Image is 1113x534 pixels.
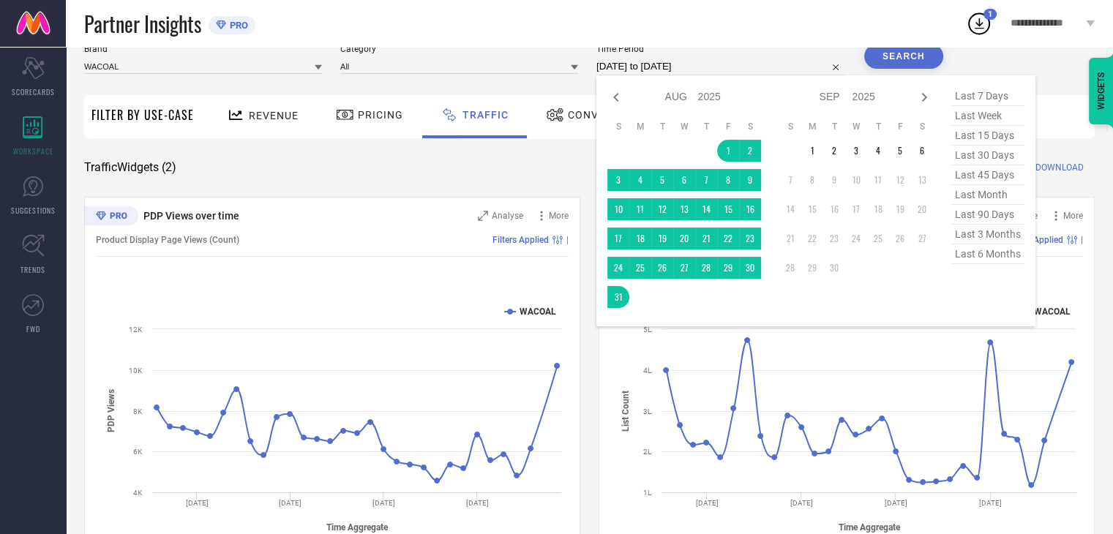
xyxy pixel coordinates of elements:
div: Open download list [966,10,992,37]
th: Tuesday [823,121,845,132]
td: Thu Aug 28 2025 [695,257,717,279]
td: Thu Sep 04 2025 [867,140,889,162]
td: Sat Sep 20 2025 [911,198,933,220]
th: Thursday [867,121,889,132]
th: Wednesday [673,121,695,132]
td: Wed Aug 20 2025 [673,227,695,249]
td: Mon Aug 04 2025 [629,169,651,191]
span: Conversion [568,109,639,121]
span: | [566,235,569,245]
text: 4K [133,489,143,497]
th: Thursday [695,121,717,132]
text: 8K [133,407,143,415]
td: Tue Aug 05 2025 [651,169,673,191]
text: 5L [643,326,652,334]
td: Mon Sep 22 2025 [801,227,823,249]
span: Revenue [249,110,299,121]
tspan: List Count [621,390,631,431]
td: Tue Sep 02 2025 [823,140,845,162]
td: Fri Aug 29 2025 [717,257,739,279]
span: More [1063,211,1083,221]
td: Thu Sep 11 2025 [867,169,889,191]
td: Fri Aug 22 2025 [717,227,739,249]
td: Sat Sep 06 2025 [911,140,933,162]
text: [DATE] [885,499,907,507]
td: Wed Sep 24 2025 [845,227,867,249]
span: Pricing [358,109,403,121]
td: Sat Aug 16 2025 [739,198,761,220]
tspan: PDP Views [106,389,116,432]
td: Thu Sep 25 2025 [867,227,889,249]
span: PDP Views over time [143,210,239,222]
td: Sat Aug 23 2025 [739,227,761,249]
th: Saturday [739,121,761,132]
span: last month [951,185,1024,205]
span: Brand [84,44,322,54]
text: WACOAL [1034,307,1071,317]
th: Friday [889,121,911,132]
td: Wed Sep 10 2025 [845,169,867,191]
div: Previous month [607,89,625,106]
td: Mon Sep 15 2025 [801,198,823,220]
td: Tue Sep 16 2025 [823,198,845,220]
td: Sat Sep 27 2025 [911,227,933,249]
td: Sun Aug 17 2025 [607,227,629,249]
td: Wed Aug 06 2025 [673,169,695,191]
th: Wednesday [845,121,867,132]
text: 3L [643,407,652,415]
span: Time Period [596,44,846,54]
span: Traffic [462,109,509,121]
td: Thu Sep 18 2025 [867,198,889,220]
td: Tue Sep 23 2025 [823,227,845,249]
td: Tue Sep 30 2025 [823,257,845,279]
td: Fri Aug 15 2025 [717,198,739,220]
span: last 90 days [951,205,1024,225]
td: Tue Aug 19 2025 [651,227,673,249]
span: last 6 months [951,244,1024,264]
td: Sat Aug 02 2025 [739,140,761,162]
span: TRENDS [20,264,45,275]
th: Sunday [607,121,629,132]
tspan: Time Aggregate [839,522,901,533]
span: last week [951,106,1024,126]
span: last 45 days [951,165,1024,185]
span: Analyse [492,211,523,221]
th: Monday [801,121,823,132]
span: last 3 months [951,225,1024,244]
td: Fri Sep 05 2025 [889,140,911,162]
td: Sun Sep 21 2025 [779,227,801,249]
td: Sun Aug 24 2025 [607,257,629,279]
span: Traffic Widgets ( 2 ) [84,160,176,175]
td: Fri Aug 08 2025 [717,169,739,191]
td: Mon Aug 11 2025 [629,198,651,220]
th: Monday [629,121,651,132]
text: [DATE] [186,499,209,507]
th: Saturday [911,121,933,132]
td: Sun Aug 03 2025 [607,169,629,191]
td: Fri Aug 01 2025 [717,140,739,162]
td: Wed Sep 03 2025 [845,140,867,162]
td: Mon Sep 08 2025 [801,169,823,191]
td: Tue Aug 12 2025 [651,198,673,220]
td: Mon Sep 01 2025 [801,140,823,162]
input: Select time period [596,58,846,75]
td: Wed Aug 13 2025 [673,198,695,220]
text: 12K [129,326,143,334]
td: Fri Sep 12 2025 [889,169,911,191]
th: Sunday [779,121,801,132]
td: Sun Sep 28 2025 [779,257,801,279]
td: Sat Aug 30 2025 [739,257,761,279]
span: last 15 days [951,126,1024,146]
text: [DATE] [279,499,301,507]
td: Tue Aug 26 2025 [651,257,673,279]
text: WACOAL [520,307,556,317]
text: 10K [129,366,143,375]
td: Sat Aug 09 2025 [739,169,761,191]
button: Search [864,44,943,69]
span: Filter By Use-Case [91,106,194,124]
text: 1L [643,489,652,497]
text: 6K [133,448,143,456]
td: Thu Aug 14 2025 [695,198,717,220]
span: DOWNLOAD [1035,160,1084,175]
td: Sun Aug 10 2025 [607,198,629,220]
